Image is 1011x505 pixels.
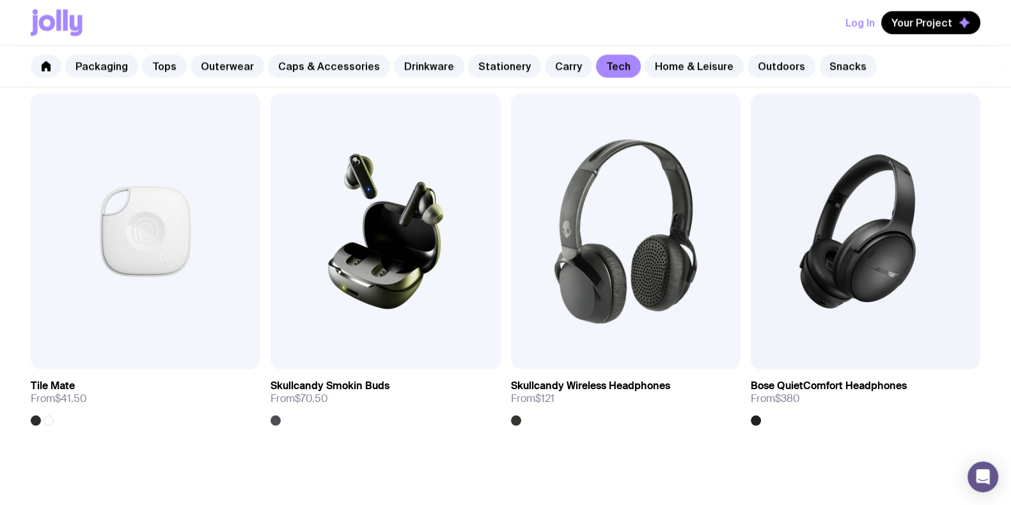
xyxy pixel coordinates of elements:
[545,54,592,77] a: Carry
[268,54,390,77] a: Caps & Accessories
[31,369,260,426] a: Tile MateFrom$41.50
[511,392,554,405] span: From
[751,392,800,405] span: From
[468,54,541,77] a: Stationery
[535,392,554,405] span: $121
[819,54,877,77] a: Snacks
[748,54,815,77] a: Outdoors
[845,11,875,34] button: Log In
[295,392,328,405] span: $70.50
[968,461,998,492] div: Open Intercom Messenger
[511,380,670,392] h3: Skullcandy Wireless Headphones
[394,54,464,77] a: Drinkware
[270,392,328,405] span: From
[751,380,907,392] h3: Bose QuietComfort Headphones
[596,54,641,77] a: Tech
[881,11,980,34] button: Your Project
[270,369,500,426] a: Skullcandy Smokin BudsFrom$70.50
[270,380,389,392] h3: Skullcandy Smokin Buds
[891,16,952,29] span: Your Project
[645,54,744,77] a: Home & Leisure
[775,392,800,405] span: $380
[142,54,187,77] a: Tops
[31,380,75,392] h3: Tile Mate
[751,369,980,426] a: Bose QuietComfort HeadphonesFrom$380
[511,369,741,426] a: Skullcandy Wireless HeadphonesFrom$121
[31,392,87,405] span: From
[191,54,264,77] a: Outerwear
[65,54,138,77] a: Packaging
[55,392,87,405] span: $41.50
